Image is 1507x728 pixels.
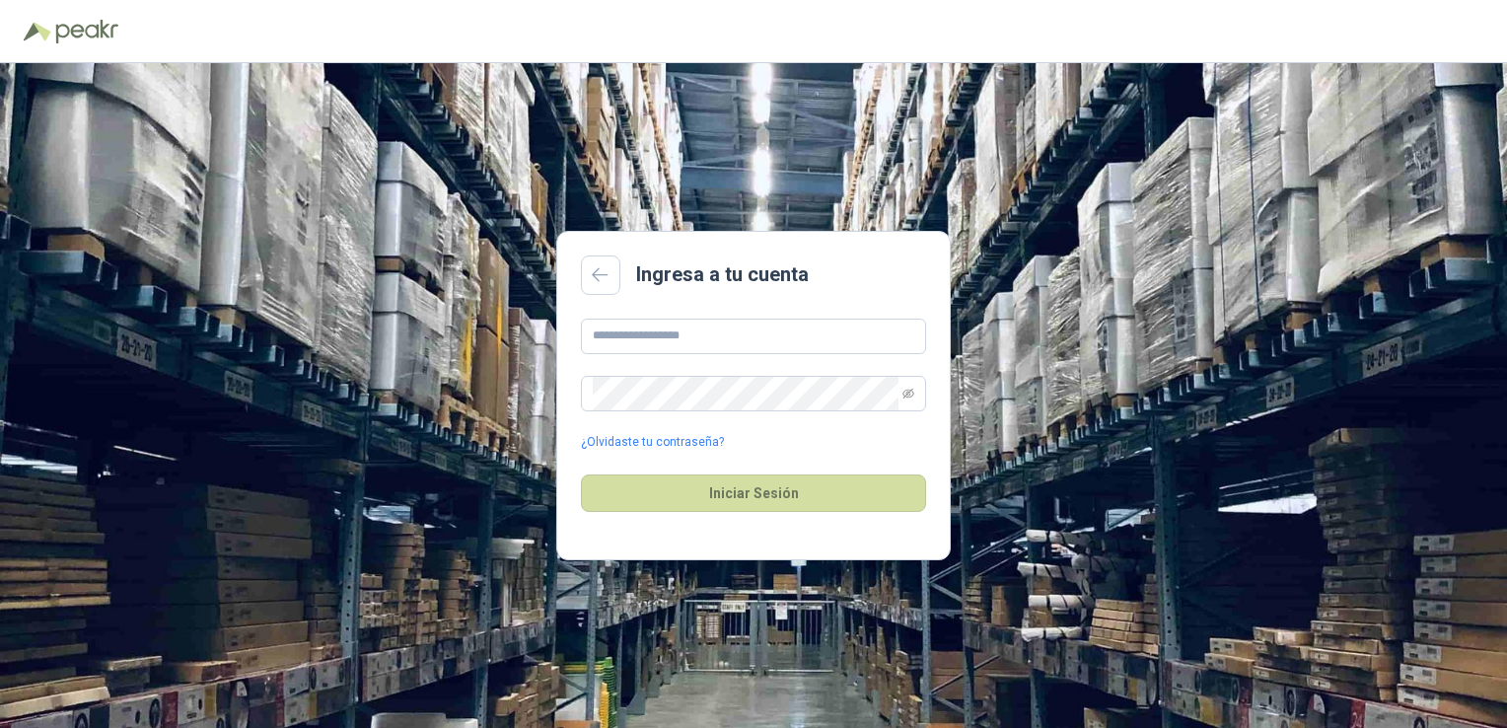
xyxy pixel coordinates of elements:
img: Logo [24,22,51,41]
h2: Ingresa a tu cuenta [636,259,809,290]
a: ¿Olvidaste tu contraseña? [581,433,724,452]
span: eye-invisible [902,388,914,400]
img: Peakr [55,20,118,43]
button: Iniciar Sesión [581,474,926,512]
